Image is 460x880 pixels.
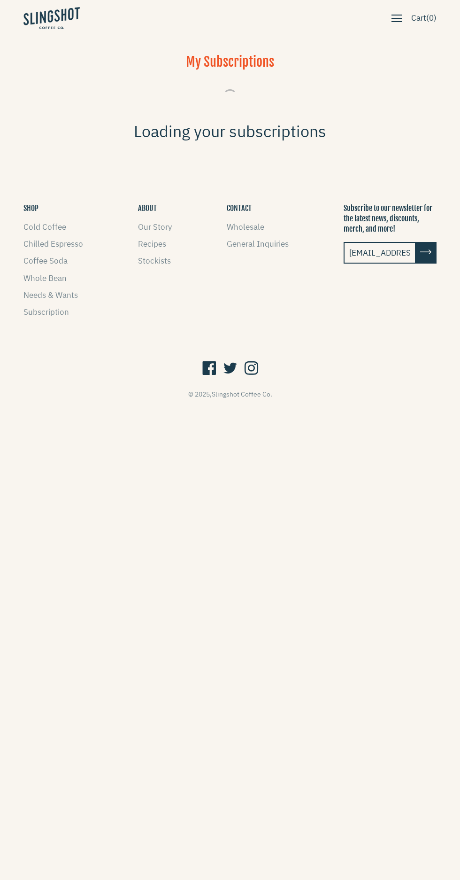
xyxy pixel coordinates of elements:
span: ) [434,12,437,24]
a: Wholesale [227,222,264,232]
input: email@example.com [344,242,416,264]
a: Cold Coffee [23,222,66,232]
a: Recipes [138,239,166,249]
a: Cart(0) [406,9,441,27]
a: Chilled Espresso [23,239,83,249]
a: Subscription [23,307,69,317]
a: Slingshot Coffee Co. [212,390,272,398]
span: 0 [429,13,434,23]
a: Coffee Soda [23,256,68,266]
a: Needs & Wants [23,290,78,300]
button: SHOP [23,203,38,213]
h1: My Subscriptions [23,53,437,83]
button: CONTACT [227,203,252,213]
a: General Inquiries [227,239,289,249]
p: Subscribe to our newsletter for the latest news, discounts, merch, and more! [344,203,437,234]
a: Stockists [138,256,171,266]
a: Whole Bean [23,273,67,283]
span: Loading your subscriptions [134,118,326,144]
span: ( [426,12,429,24]
span: © 2025, [188,390,272,398]
a: Our Story [138,222,172,232]
button: ABOUT [138,203,157,213]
